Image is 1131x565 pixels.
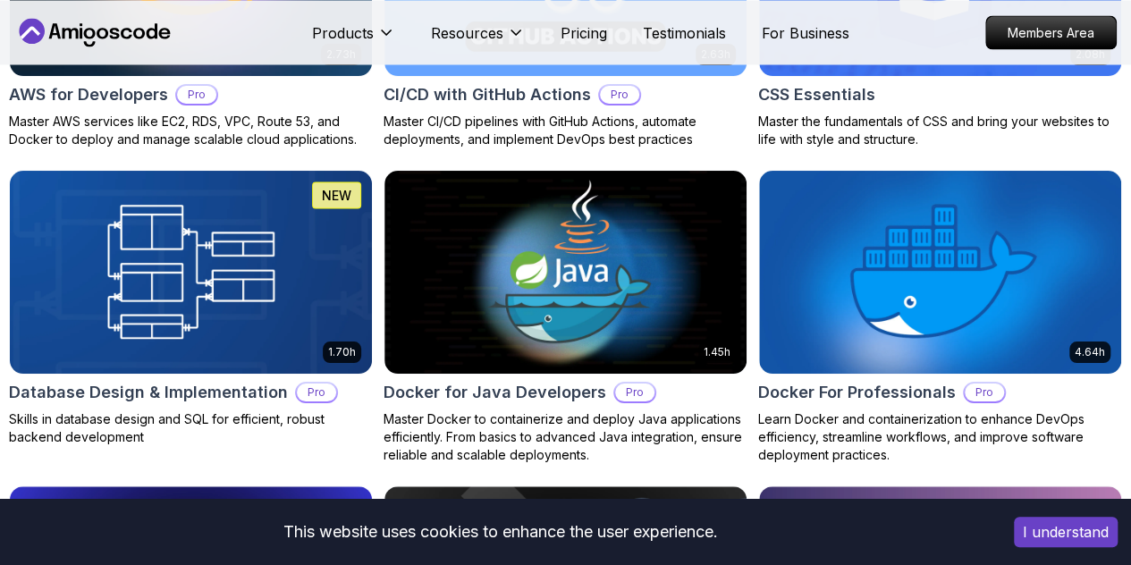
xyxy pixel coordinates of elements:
p: 1.70h [328,345,356,359]
button: Products [312,21,395,57]
h2: Docker For Professionals [758,380,956,405]
div: This website uses cookies to enhance the user experience. [13,512,987,552]
a: Database Design & Implementation card1.70hNEWDatabase Design & ImplementationProSkills in databas... [9,170,373,446]
p: Master CI/CD pipelines with GitHub Actions, automate deployments, and implement DevOps best pract... [384,113,747,148]
p: Master Docker to containerize and deploy Java applications efficiently. From basics to advanced J... [384,410,747,464]
img: Docker For Professionals card [759,171,1121,374]
p: Pro [615,384,654,401]
a: For Business [762,21,849,43]
a: Pricing [561,21,607,43]
p: Skills in database design and SQL for efficient, robust backend development [9,410,373,446]
p: Master AWS services like EC2, RDS, VPC, Route 53, and Docker to deploy and manage scalable cloud ... [9,113,373,148]
p: Master the fundamentals of CSS and bring your websites to life with style and structure. [758,113,1122,148]
a: Members Area [985,15,1117,49]
p: 4.64h [1075,345,1105,359]
button: Accept cookies [1014,517,1118,547]
h2: AWS for Developers [9,82,168,107]
p: Members Area [986,16,1116,48]
a: Testimonials [643,21,726,43]
p: 1.45h [704,345,730,359]
button: Resources [431,21,525,57]
a: Docker For Professionals card4.64hDocker For ProfessionalsProLearn Docker and containerization to... [758,170,1122,464]
p: Products [312,21,374,43]
p: NEW [322,186,351,204]
img: Docker for Java Developers card [384,171,747,374]
p: Resources [431,21,503,43]
h2: Database Design & Implementation [9,380,288,405]
img: Database Design & Implementation card [10,171,372,374]
p: Learn Docker and containerization to enhance DevOps efficiency, streamline workflows, and improve... [758,410,1122,464]
h2: CI/CD with GitHub Actions [384,82,591,107]
p: Pro [297,384,336,401]
h2: CSS Essentials [758,82,875,107]
a: Docker for Java Developers card1.45hDocker for Java DevelopersProMaster Docker to containerize an... [384,170,747,464]
p: Pro [600,86,639,104]
h2: Docker for Java Developers [384,380,606,405]
p: Pro [177,86,216,104]
p: Pro [965,384,1004,401]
